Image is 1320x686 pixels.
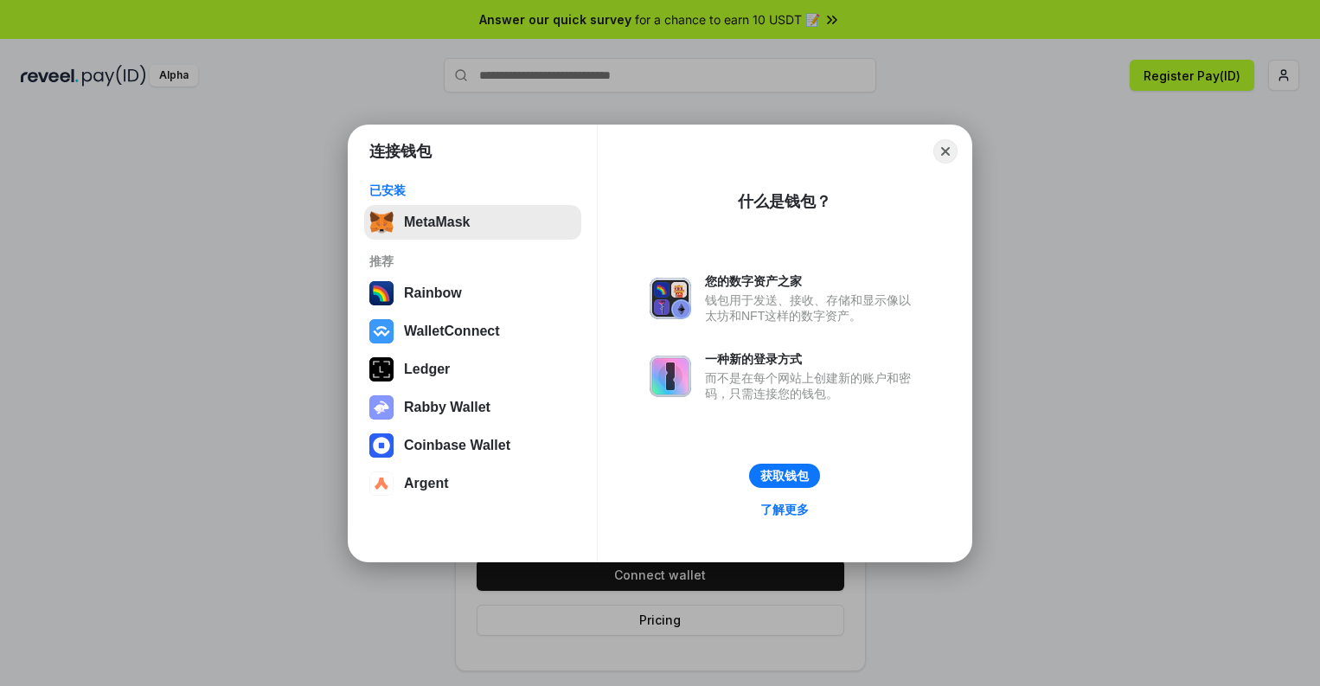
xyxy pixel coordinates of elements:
a: 了解更多 [750,498,819,521]
img: svg+xml,%3Csvg%20xmlns%3D%22http%3A%2F%2Fwww.w3.org%2F2000%2Fsvg%22%20width%3D%2228%22%20height%3... [369,357,394,381]
img: svg+xml,%3Csvg%20width%3D%22120%22%20height%3D%22120%22%20viewBox%3D%220%200%20120%20120%22%20fil... [369,281,394,305]
div: 钱包用于发送、接收、存储和显示像以太坊和NFT这样的数字资产。 [705,292,920,324]
button: 获取钱包 [749,464,820,488]
img: svg+xml,%3Csvg%20xmlns%3D%22http%3A%2F%2Fwww.w3.org%2F2000%2Fsvg%22%20fill%3D%22none%22%20viewBox... [650,356,691,397]
div: Argent [404,476,449,491]
div: Coinbase Wallet [404,438,510,453]
div: 获取钱包 [760,468,809,484]
img: svg+xml,%3Csvg%20xmlns%3D%22http%3A%2F%2Fwww.w3.org%2F2000%2Fsvg%22%20fill%3D%22none%22%20viewBox... [369,395,394,420]
div: 您的数字资产之家 [705,273,920,289]
h1: 连接钱包 [369,141,432,162]
div: 一种新的登录方式 [705,351,920,367]
button: Coinbase Wallet [364,428,581,463]
div: MetaMask [404,215,470,230]
img: svg+xml,%3Csvg%20fill%3D%22none%22%20height%3D%2233%22%20viewBox%3D%220%200%2035%2033%22%20width%... [369,210,394,234]
img: svg+xml,%3Csvg%20width%3D%2228%22%20height%3D%2228%22%20viewBox%3D%220%200%2028%2028%22%20fill%3D... [369,319,394,343]
div: 什么是钱包？ [738,191,831,212]
div: WalletConnect [404,324,500,339]
div: 已安装 [369,183,576,198]
button: Rabby Wallet [364,390,581,425]
button: Rainbow [364,276,581,311]
img: svg+xml,%3Csvg%20width%3D%2228%22%20height%3D%2228%22%20viewBox%3D%220%200%2028%2028%22%20fill%3D... [369,471,394,496]
button: Close [933,139,958,163]
div: Rainbow [404,285,462,301]
div: Ledger [404,362,450,377]
div: Rabby Wallet [404,400,490,415]
button: WalletConnect [364,314,581,349]
img: svg+xml,%3Csvg%20xmlns%3D%22http%3A%2F%2Fwww.w3.org%2F2000%2Fsvg%22%20fill%3D%22none%22%20viewBox... [650,278,691,319]
img: svg+xml,%3Csvg%20width%3D%2228%22%20height%3D%2228%22%20viewBox%3D%220%200%2028%2028%22%20fill%3D... [369,433,394,458]
div: 了解更多 [760,502,809,517]
button: Ledger [364,352,581,387]
div: 推荐 [369,253,576,269]
button: Argent [364,466,581,501]
div: 而不是在每个网站上创建新的账户和密码，只需连接您的钱包。 [705,370,920,401]
button: MetaMask [364,205,581,240]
